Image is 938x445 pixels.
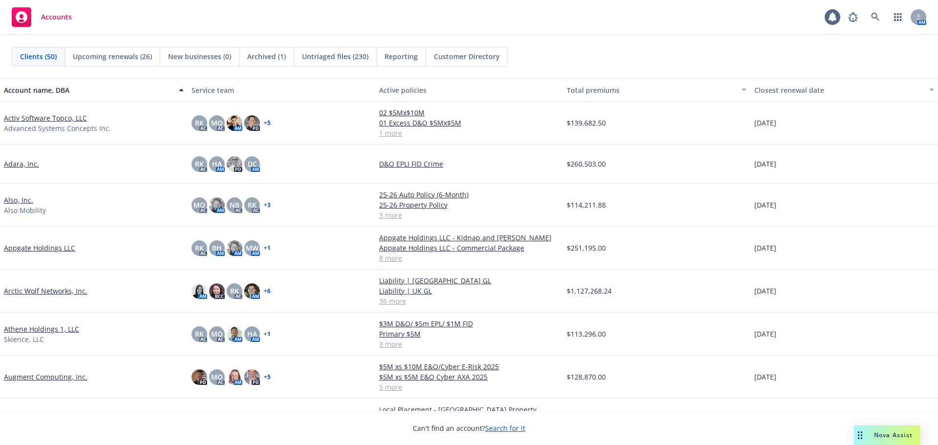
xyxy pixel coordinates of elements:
[754,286,776,296] span: [DATE]
[754,243,776,253] span: [DATE]
[567,286,612,296] span: $1,127,268.24
[567,85,736,95] div: Total premiums
[244,369,260,385] img: photo
[567,329,606,339] span: $113,296.00
[188,78,375,102] button: Service team
[211,329,223,339] span: MQ
[227,115,242,131] img: photo
[379,233,559,243] a: Appgate Holdings LLC - Kidnap and [PERSON_NAME]
[567,372,606,382] span: $128,870.00
[168,51,231,62] span: New businesses (0)
[754,200,776,210] span: [DATE]
[4,113,87,123] a: Activ Software Topco, LLC
[195,159,204,169] span: RK
[379,243,559,253] a: Appgate Holdings LLC - Commercial Package
[264,202,271,208] a: + 3
[379,275,559,286] a: Liability | [GEOGRAPHIC_DATA] GL
[211,118,223,128] span: MQ
[754,329,776,339] span: [DATE]
[888,7,908,27] a: Switch app
[41,13,72,21] span: Accounts
[379,85,559,95] div: Active policies
[4,195,33,205] a: Also, Inc.
[192,85,371,95] div: Service team
[4,205,46,215] span: Also Mobility
[4,324,79,334] a: Athene Holdings 1, LLC
[379,190,559,200] a: 25-26 Auto Policy (6-Month)
[866,7,885,27] a: Search
[73,51,152,62] span: Upcoming renewals (26)
[4,159,39,169] a: Adara, Inc.
[750,78,938,102] button: Closest renewal date
[227,369,242,385] img: photo
[384,51,418,62] span: Reporting
[567,118,606,128] span: $139,682.50
[379,296,559,306] a: 36 more
[248,200,256,210] span: RK
[379,253,559,263] a: 8 more
[754,372,776,382] span: [DATE]
[854,425,866,445] div: Drag to move
[247,51,286,62] span: Archived (1)
[4,85,173,95] div: Account name, DBA
[212,159,222,169] span: HA
[248,159,257,169] span: DC
[375,78,563,102] button: Active policies
[434,51,500,62] span: Customer Directory
[227,156,242,172] img: photo
[754,118,776,128] span: [DATE]
[379,159,559,169] a: D&O EPLI FID Crime
[195,118,204,128] span: RK
[379,329,559,339] a: Primary $5M
[227,326,242,342] img: photo
[379,200,559,210] a: 25-26 Property Policy
[379,128,559,138] a: 1 more
[192,283,207,299] img: photo
[212,243,222,253] span: BH
[567,200,606,210] span: $114,211.88
[379,286,559,296] a: Liability | UK GL
[379,372,559,382] a: $5M xs $5M E&O Cyber AXA 2025
[379,118,559,128] a: 01 Excess D&O $5Mx$5M
[567,159,606,169] span: $260,503.00
[485,424,525,433] a: Search for it
[193,200,205,210] span: MQ
[264,374,271,380] a: + 5
[8,3,76,31] a: Accounts
[244,115,260,131] img: photo
[4,123,111,133] span: Advanced Systems Concepts Inc.
[264,288,271,294] a: + 6
[379,404,559,415] a: Local Placement - [GEOGRAPHIC_DATA] Property
[192,369,207,385] img: photo
[754,159,776,169] span: [DATE]
[209,283,225,299] img: photo
[4,286,87,296] a: Arctic Wolf Networks, Inc.
[264,245,271,251] a: + 1
[195,243,204,253] span: RK
[563,78,750,102] button: Total premiums
[211,372,223,382] span: MQ
[379,361,559,372] a: $5M xs $10M E&O/Cyber E-Risk 2025
[4,372,87,382] a: Augment Computing, Inc.
[230,200,239,210] span: NB
[379,339,559,349] a: 3 more
[20,51,57,62] span: Clients (50)
[227,240,242,256] img: photo
[413,423,525,433] span: Can't find an account?
[379,382,559,392] a: 5 more
[230,286,239,296] span: RK
[843,7,863,27] a: Report a Bug
[244,283,260,299] img: photo
[854,425,920,445] button: Nova Assist
[195,329,204,339] span: RK
[264,331,271,337] a: + 1
[379,107,559,118] a: 02 $5Mx$10M
[379,318,559,329] a: $3M D&O/ $5m EPL/ $1M FID
[246,243,258,253] span: MW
